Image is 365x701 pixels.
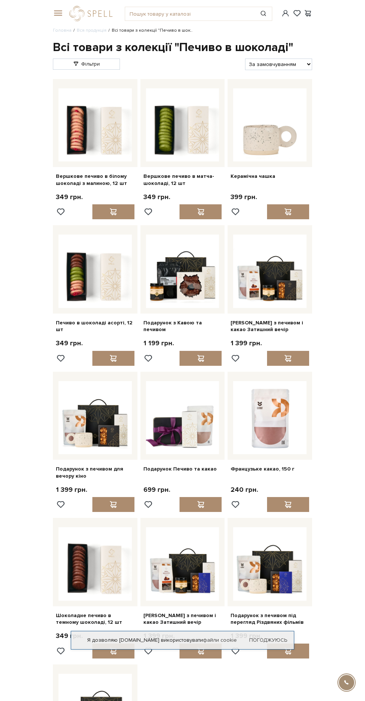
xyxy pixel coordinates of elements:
a: Подарунок з печивом для вечору кіно [56,466,134,479]
p: 349 грн. [56,632,83,640]
a: logo [69,6,116,21]
p: 349 грн. [56,339,83,348]
a: [PERSON_NAME] з печивом і какао Затишний вечір [143,612,222,626]
h1: Всі товари з колекції "Печиво в шоколаді" [53,40,312,56]
a: Подарунок з печивом під перегляд Різдвяних фільмів [231,612,309,626]
li: Всі товари з колекції "Печиво в шок.. [107,27,193,34]
button: Пошук товару у каталозі [255,7,272,21]
img: Керамічна чашка [233,88,307,162]
p: 1 199 грн. [143,339,174,348]
p: 240 грн. [231,485,258,494]
img: Французьке какао, 150 г [233,381,307,455]
a: Печиво в шоколаді асорті, 12 шт [56,320,134,333]
a: Вся продукція [77,28,107,33]
p: 1 399 грн. [231,339,262,348]
a: Вершкове печиво в білому шоколаді з малиною, 12 шт [56,173,134,186]
a: [PERSON_NAME] з печивом і какао Затишний вечір [231,320,309,333]
a: Фільтри [53,59,120,70]
a: Головна [53,28,72,33]
a: Французьке какао, 150 г [231,466,309,472]
p: 399 грн. [231,193,257,201]
p: 699 грн. [143,485,170,494]
a: Погоджуюсь [249,637,287,644]
a: Подарунок з Кавою та печивом [143,320,222,333]
div: Я дозволяю [DOMAIN_NAME] використовувати [71,637,294,644]
p: 1 399 грн. [56,485,87,494]
p: 349 грн. [143,193,170,201]
a: Вершкове печиво в матча-шоколаді, 12 шт [143,173,222,186]
a: Подарунок Печиво та какао [143,466,222,472]
p: 349 грн. [56,193,83,201]
a: файли cookie [203,637,237,643]
a: Шоколадне печиво в темному шоколаді, 12 шт [56,612,134,626]
a: Керамічна чашка [231,173,309,180]
input: Пошук товару у каталозі [125,7,255,21]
